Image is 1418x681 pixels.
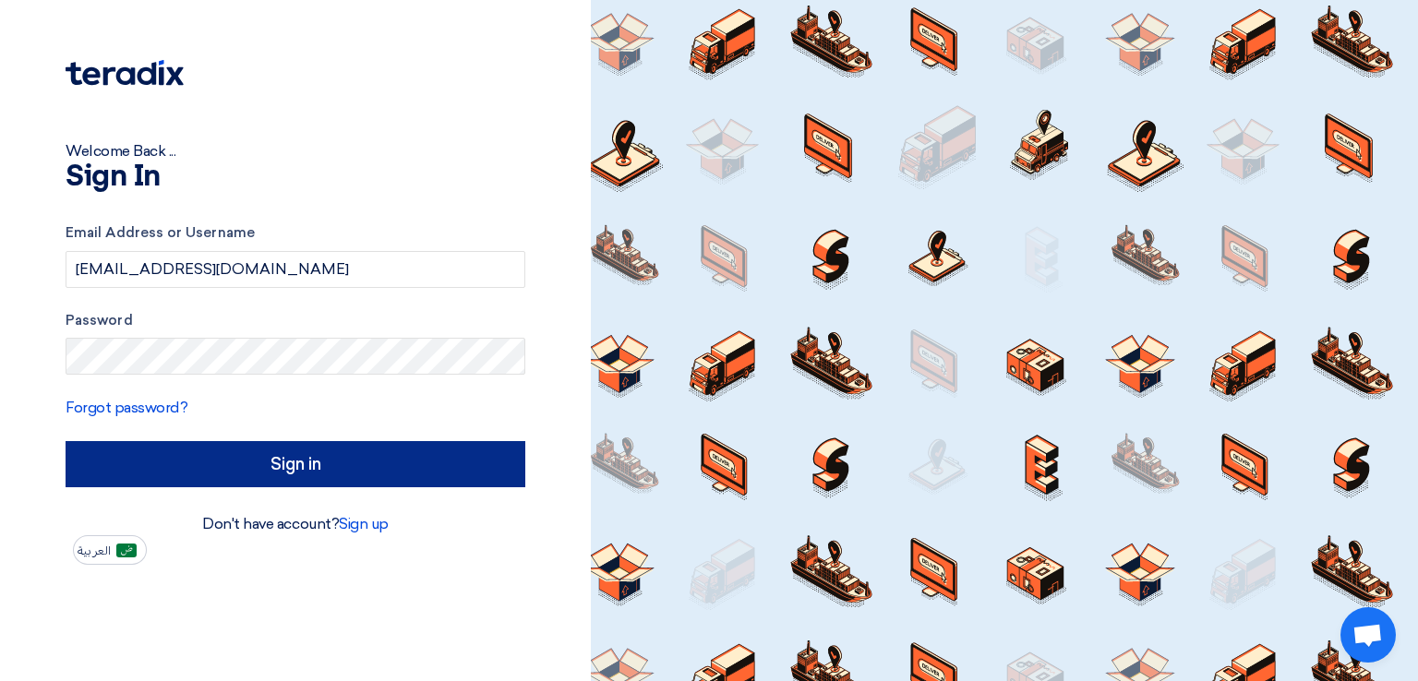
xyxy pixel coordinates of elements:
[66,399,187,416] a: Forgot password?
[66,310,525,331] label: Password
[66,140,525,162] div: Welcome Back ...
[66,222,525,244] label: Email Address or Username
[66,251,525,288] input: Enter your business email or username
[1340,607,1396,663] a: Open chat
[116,544,137,557] img: ar-AR.png
[66,162,525,192] h1: Sign In
[66,441,525,487] input: Sign in
[339,515,389,532] a: Sign up
[66,60,184,86] img: Teradix logo
[73,535,147,565] button: العربية
[78,544,111,557] span: العربية
[66,513,525,535] div: Don't have account?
